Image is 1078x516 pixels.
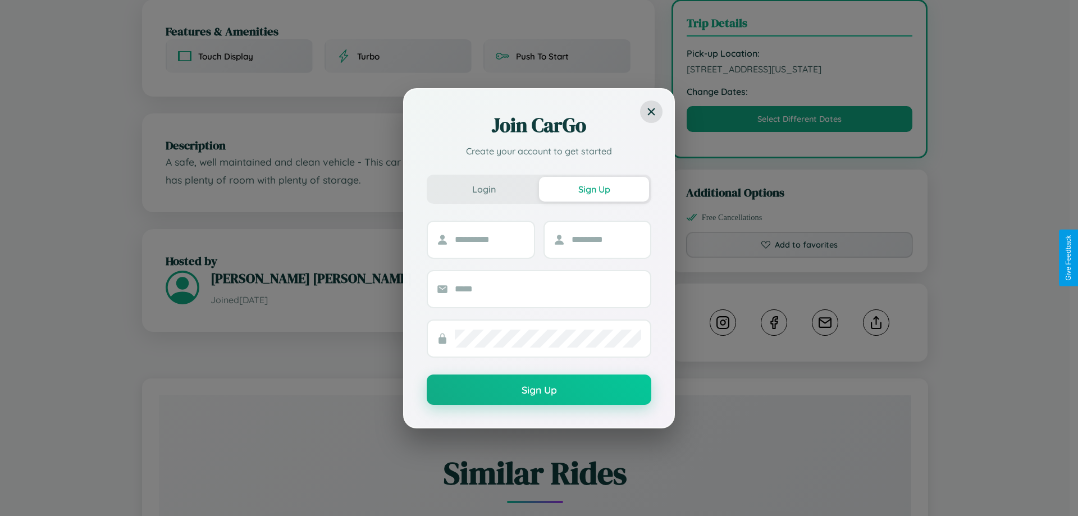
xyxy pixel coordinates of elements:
button: Login [429,177,539,202]
h2: Join CarGo [427,112,651,139]
p: Create your account to get started [427,144,651,158]
button: Sign Up [539,177,649,202]
button: Sign Up [427,375,651,405]
div: Give Feedback [1065,235,1072,281]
